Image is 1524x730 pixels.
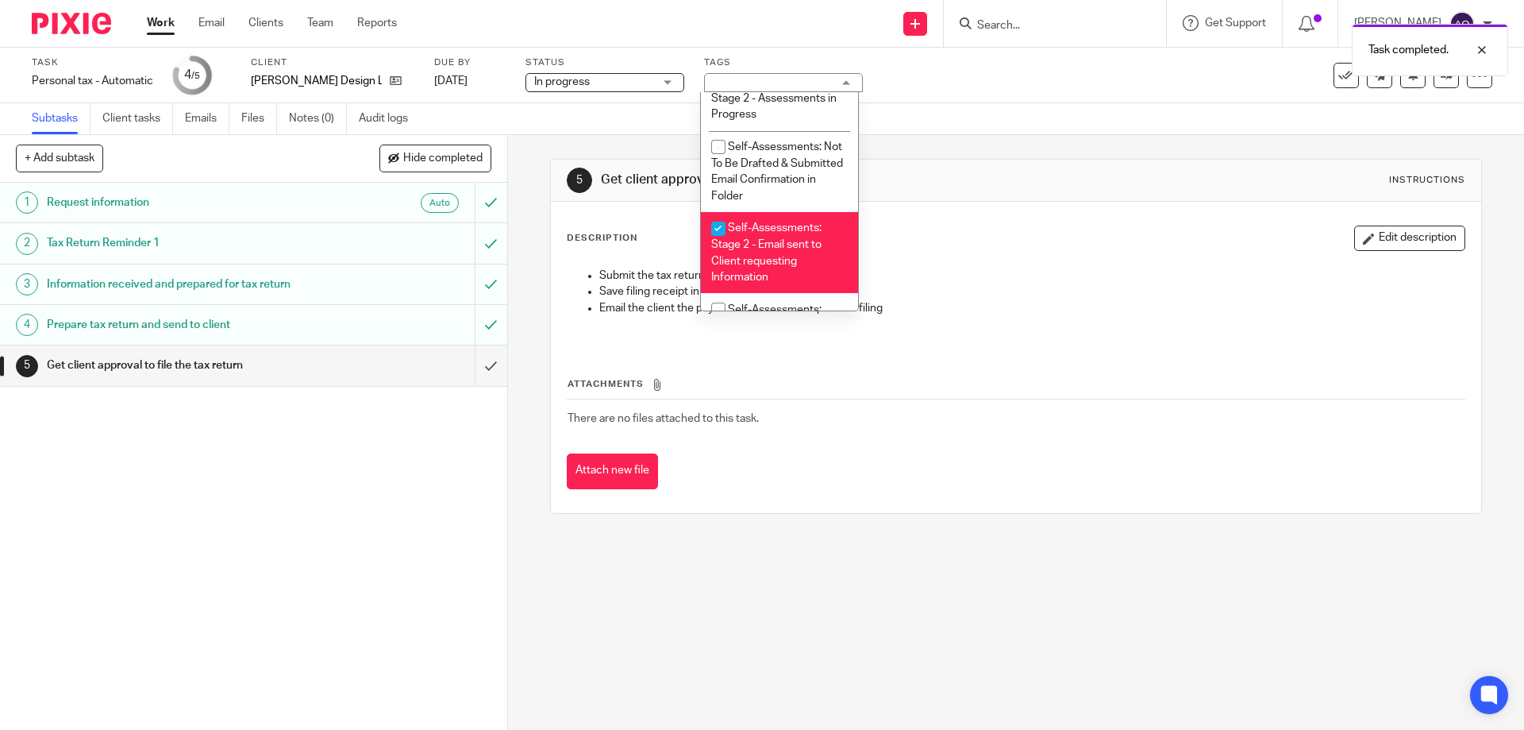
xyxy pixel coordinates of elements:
h1: Information received and prepared for tax return [47,272,321,296]
p: Task completed. [1368,42,1449,58]
span: Hide completed [403,153,483,165]
span: Self-Assessments: Stage 3 - With [PERSON_NAME] and [PERSON_NAME] for Approval [711,304,822,380]
div: 5 [567,168,592,193]
span: Self-Assessments: Stage 2 - Email sent to Client requesting Information [711,222,822,283]
a: Email [198,15,225,31]
div: 3 [16,273,38,295]
label: Task [32,56,153,69]
a: Reports [357,15,397,31]
h1: Tax Return Reminder 1 [47,231,321,255]
a: Work [147,15,175,31]
span: Self-Assessments: Stage 2 - Assessments in Progress [711,76,837,120]
a: Subtasks [32,103,90,134]
p: Save filing receipt in client folder [599,284,1464,299]
div: Auto [421,193,459,213]
button: Edit description [1354,226,1465,251]
a: Notes (0) [289,103,347,134]
div: Personal tax - Automatic [32,73,153,89]
span: [DATE] [434,75,468,87]
button: Attach new file [567,454,658,489]
a: Emails [185,103,229,134]
h1: Get client approval to file the tax return [601,172,1050,188]
label: Status [525,56,684,69]
a: Audit logs [359,103,420,134]
div: 1 [16,191,38,214]
p: [PERSON_NAME] Design Ltd [251,73,382,89]
div: 4 [184,66,200,84]
a: Files [241,103,277,134]
button: + Add subtask [16,145,103,172]
label: Client [251,56,414,69]
h1: Get client approval to file the tax return [47,353,321,377]
p: Description [567,232,637,245]
img: svg%3E [1449,11,1475,37]
small: /5 [191,71,200,80]
span: Self-Assessments: Not To Be Drafted & Submitted Email Confirmation in Folder [711,141,843,202]
div: Instructions [1389,174,1465,187]
label: Due by [434,56,506,69]
img: Pixie [32,13,111,34]
div: 5 [16,355,38,377]
span: There are no files attached to this task. [568,413,759,424]
h1: Prepare tax return and send to client [47,313,321,337]
span: In progress [534,76,590,87]
p: Email the client the payment details and the proof of filing [599,300,1464,316]
a: Client tasks [102,103,173,134]
a: Team [307,15,333,31]
button: Hide completed [379,145,491,172]
span: Attachments [568,380,644,388]
a: Clients [248,15,283,31]
label: Tags [704,56,863,69]
p: Submit the tax return to HMRC [599,268,1464,284]
div: 2 [16,233,38,255]
h1: Request information [47,191,321,214]
div: 4 [16,314,38,336]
